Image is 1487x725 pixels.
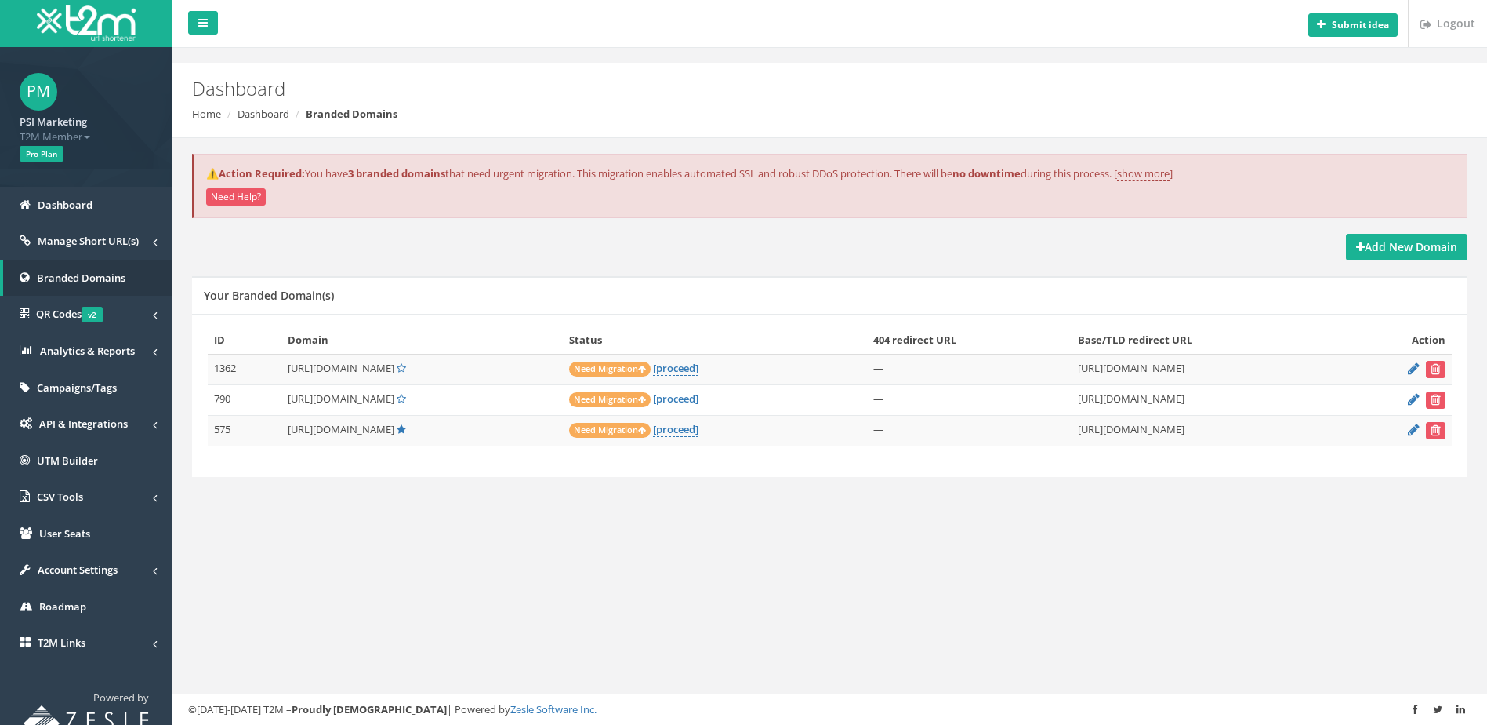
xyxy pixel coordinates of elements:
span: Roadmap [39,599,86,614]
span: [URL][DOMAIN_NAME] [288,422,394,436]
span: [URL][DOMAIN_NAME] [288,361,394,375]
strong: PSI Marketing [20,115,87,129]
span: v2 [82,307,103,322]
td: 790 [208,384,281,415]
td: [URL][DOMAIN_NAME] [1072,415,1344,446]
a: Home [192,107,221,121]
span: PM [20,73,57,111]
a: Default [397,422,406,436]
img: T2M [37,5,136,41]
th: 404 redirect URL [867,326,1072,354]
div: ©[DATE]-[DATE] T2M – | Powered by [188,702,1471,717]
span: Need Migration [569,423,651,438]
strong: Add New Domain [1356,239,1457,254]
a: Set Default [397,392,406,406]
a: Add New Domain [1346,234,1467,260]
a: Dashboard [238,107,289,121]
th: Status [563,326,867,354]
span: Branded Domains [37,271,125,285]
td: [URL][DOMAIN_NAME] [1072,354,1344,384]
span: [URL][DOMAIN_NAME] [288,392,394,406]
span: Need Migration [569,392,651,407]
span: T2M Member [20,129,153,144]
span: UTM Builder [37,454,98,468]
span: Account Settings [38,563,118,577]
span: Powered by [93,690,149,705]
span: Analytics & Reports [40,344,135,358]
a: [proceed] [653,422,698,437]
td: — [867,354,1072,384]
strong: Proudly [DEMOGRAPHIC_DATA] [292,702,447,716]
td: — [867,384,1072,415]
td: [URL][DOMAIN_NAME] [1072,384,1344,415]
span: QR Codes [36,307,103,321]
span: Manage Short URL(s) [38,234,139,248]
h5: Your Branded Domain(s) [204,290,334,301]
a: show more [1117,166,1170,181]
span: Pro Plan [20,146,63,162]
a: Zesle Software Inc. [510,702,597,716]
strong: Branded Domains [306,107,397,121]
strong: no downtime [952,166,1021,180]
button: Need Help? [206,188,266,206]
h2: Dashboard [192,78,1251,99]
th: Base/TLD redirect URL [1072,326,1344,354]
td: 575 [208,415,281,446]
a: PSI Marketing T2M Member [20,111,153,144]
a: [proceed] [653,361,698,376]
button: Submit idea [1308,13,1398,37]
th: Action [1344,326,1452,354]
strong: 3 branded domains [348,166,445,180]
a: Set Default [397,361,406,375]
p: You have that need urgent migration. This migration enables automated SSL and robust DDoS protect... [206,166,1455,181]
span: User Seats [39,526,90,541]
span: API & Integrations [39,417,128,431]
span: T2M Links [38,636,85,650]
th: Domain [281,326,562,354]
a: [proceed] [653,392,698,406]
td: 1362 [208,354,281,384]
span: Campaigns/Tags [37,381,117,395]
strong: ⚠️Action Required: [206,166,305,180]
span: Dashboard [38,198,92,212]
td: — [867,415,1072,446]
th: ID [208,326,281,354]
span: CSV Tools [37,490,83,504]
span: Need Migration [569,362,651,377]
b: Submit idea [1332,18,1389,31]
